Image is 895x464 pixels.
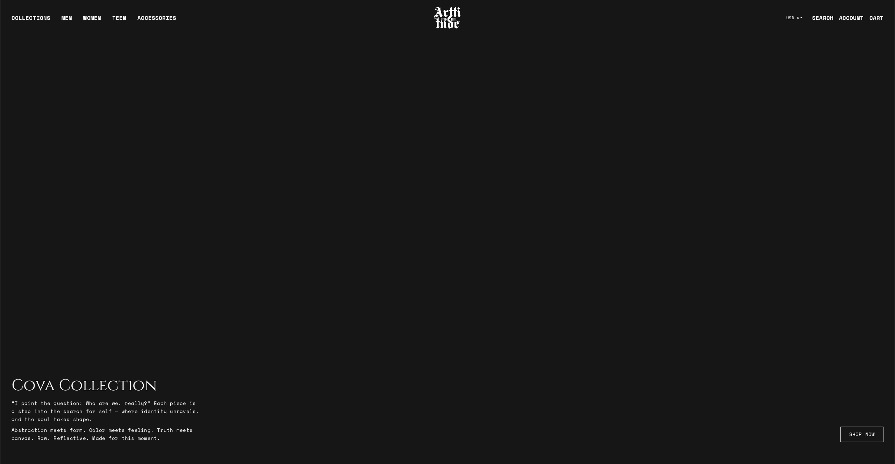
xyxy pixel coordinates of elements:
span: USD $ [786,15,800,21]
h2: Cova Collection [12,377,200,395]
a: ACCOUNT [833,11,864,25]
img: Arttitude [434,6,461,30]
p: “I paint the question: Who are we, really?” Each piece is a step into the search for self — where... [12,399,200,423]
a: MEN [62,14,72,28]
ul: Main navigation [6,14,182,28]
button: USD $ [782,10,807,26]
div: ACCESSORIES [137,14,176,28]
a: SHOP NOW [840,427,883,442]
a: TEEN [112,14,126,28]
a: SEARCH [807,11,833,25]
a: WOMEN [83,14,101,28]
p: Abstraction meets form. Color meets feeling. Truth meets canvas. Raw. Reflective. Made for this m... [12,426,200,442]
div: COLLECTIONS [12,14,50,28]
a: Open cart [864,11,883,25]
div: CART [869,14,883,22]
